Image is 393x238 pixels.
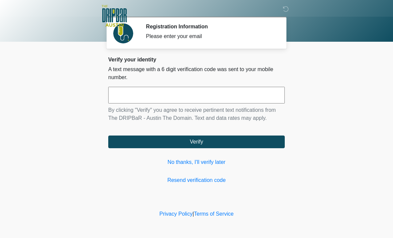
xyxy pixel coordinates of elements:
div: Please enter your email [146,32,275,40]
button: Verify [108,136,285,148]
a: No thanks, I'll verify later [108,158,285,166]
p: A text message with a 6 digit verification code was sent to your mobile number. [108,65,285,81]
h2: Verify your identity [108,56,285,63]
p: By clicking "Verify" you agree to receive pertinent text notifications from The DRIPBaR - Austin ... [108,106,285,122]
a: Resend verification code [108,176,285,184]
img: The DRIPBaR - Austin The Domain Logo [102,5,127,27]
img: Agent Avatar [113,23,133,43]
a: | [193,211,194,217]
a: Terms of Service [194,211,233,217]
a: Privacy Policy [160,211,193,217]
